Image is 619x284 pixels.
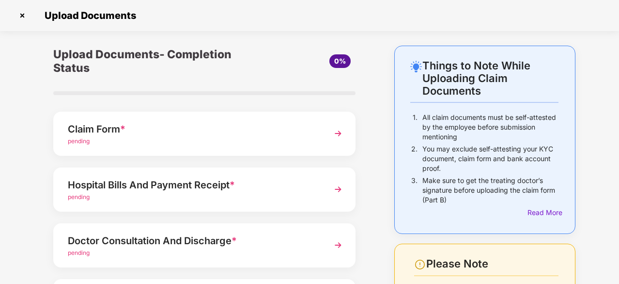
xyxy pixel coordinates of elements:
span: pending [68,137,90,145]
div: Please Note [426,257,558,270]
p: You may exclude self-attesting your KYC document, claim form and bank account proof. [422,144,558,173]
span: Upload Documents [35,10,141,21]
div: Upload Documents- Completion Status [53,46,255,77]
img: svg+xml;base64,PHN2ZyBpZD0iTmV4dCIgeG1sbnM9Imh0dHA6Ly93d3cudzMub3JnLzIwMDAvc3ZnIiB3aWR0aD0iMzYiIG... [329,125,347,142]
span: pending [68,249,90,256]
div: Read More [527,207,558,218]
span: 0% [334,57,346,65]
img: svg+xml;base64,PHN2ZyBpZD0iTmV4dCIgeG1sbnM9Imh0dHA6Ly93d3cudzMub3JnLzIwMDAvc3ZnIiB3aWR0aD0iMzYiIG... [329,236,347,254]
img: svg+xml;base64,PHN2ZyB4bWxucz0iaHR0cDovL3d3dy53My5vcmcvMjAwMC9zdmciIHdpZHRoPSIyNC4wOTMiIGhlaWdodD... [410,61,422,72]
img: svg+xml;base64,PHN2ZyBpZD0iV2FybmluZ18tXzI0eDI0IiBkYXRhLW5hbWU9Ildhcm5pbmcgLSAyNHgyNCIgeG1sbnM9Im... [414,259,426,270]
p: 1. [413,113,418,142]
p: All claim documents must be self-attested by the employee before submission mentioning [422,113,558,142]
img: svg+xml;base64,PHN2ZyBpZD0iTmV4dCIgeG1sbnM9Imh0dHA6Ly93d3cudzMub3JnLzIwMDAvc3ZnIiB3aWR0aD0iMzYiIG... [329,181,347,198]
p: 2. [411,144,418,173]
p: 3. [411,176,418,205]
span: pending [68,193,90,200]
div: Hospital Bills And Payment Receipt [68,177,318,193]
img: svg+xml;base64,PHN2ZyBpZD0iQ3Jvc3MtMzJ4MzIiIHhtbG5zPSJodHRwOi8vd3d3LnczLm9yZy8yMDAwL3N2ZyIgd2lkdG... [15,8,30,23]
p: Make sure to get the treating doctor’s signature before uploading the claim form (Part B) [422,176,558,205]
div: Things to Note While Uploading Claim Documents [422,59,558,97]
div: Doctor Consultation And Discharge [68,233,318,249]
div: Claim Form [68,121,318,137]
